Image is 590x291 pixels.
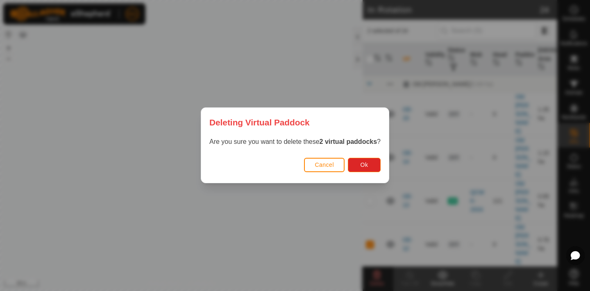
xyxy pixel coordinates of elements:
span: Are you sure you want to delete these ? [209,139,381,145]
span: Cancel [315,162,334,168]
button: Ok [348,158,381,172]
span: Ok [361,162,368,168]
span: Deleting Virtual Paddock [209,116,310,129]
button: Cancel [304,158,345,172]
strong: 2 virtual paddocks [320,139,377,145]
